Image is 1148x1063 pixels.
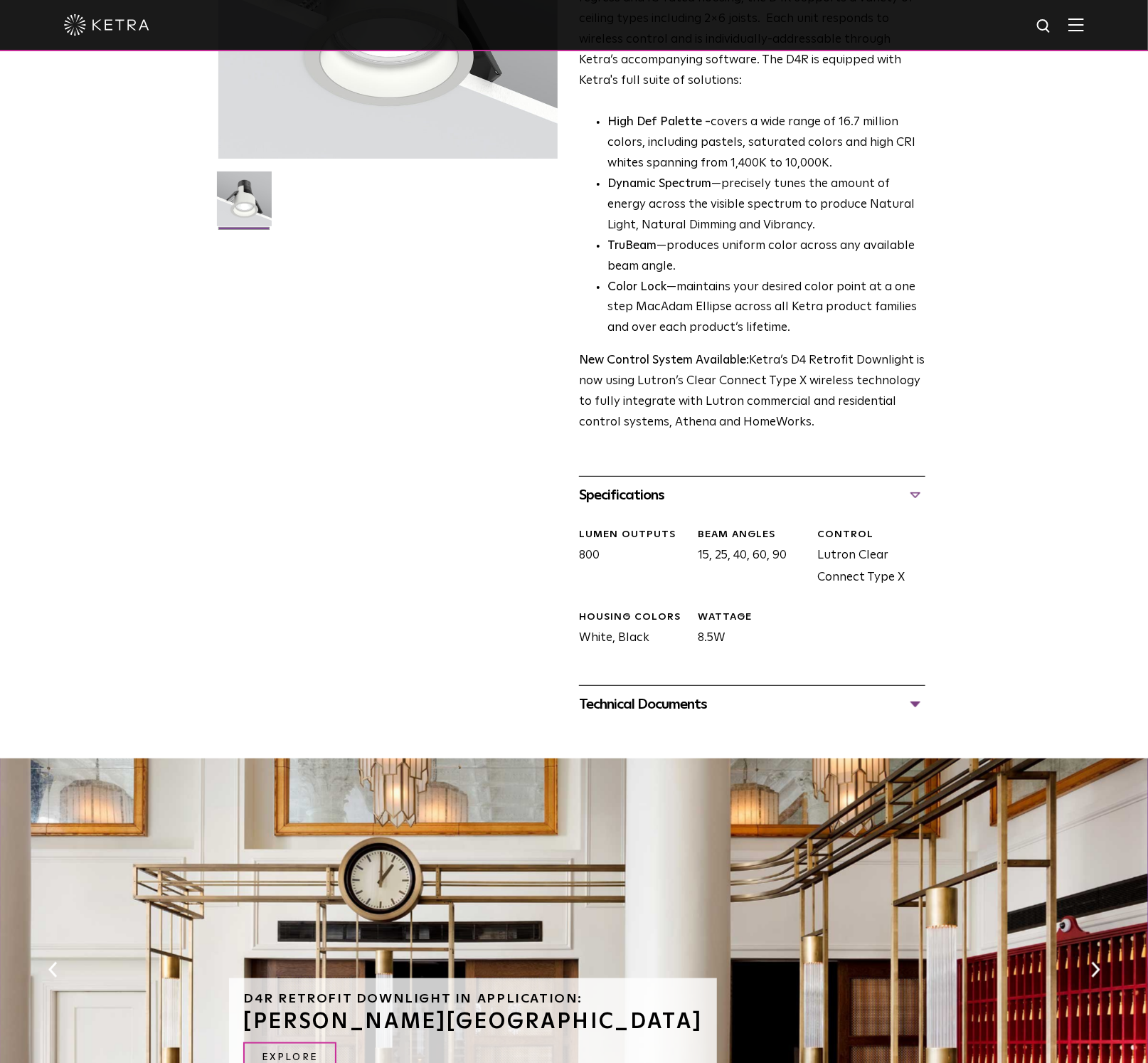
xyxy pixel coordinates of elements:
[579,484,925,507] div: Specifications
[817,528,925,542] div: CONTROL
[217,171,272,237] img: D4R Retrofit Downlight
[579,610,687,625] div: HOUSING COLORS
[607,240,657,252] strong: TruBeam
[607,277,925,339] li: —maintains your desired color point at a one step MacAdam Ellipse across all Ketra product famili...
[579,351,925,433] p: Ketra’s D4 Retrofit Downlight is now using Lutron’s Clear Connect Type X wireless technology to f...
[607,112,925,174] p: covers a wide range of 16.7 million colors, including pastels, saturated colors and high CRI whit...
[579,354,749,366] strong: New Control System Available:
[607,281,666,293] strong: Color Lock
[579,528,687,542] div: LUMEN OUTPUTS
[243,1011,703,1032] h3: [PERSON_NAME][GEOGRAPHIC_DATA]
[607,174,925,236] li: —precisely tunes the amount of energy across the visible spectrum to produce Natural Light, Natur...
[607,178,711,190] strong: Dynamic Spectrum
[46,961,60,979] button: Previous
[807,528,925,589] div: Lutron Clear Connect Type X
[64,14,149,36] img: ketra-logo-2019-white
[688,610,807,650] div: 8.5W
[1088,961,1102,979] button: Next
[698,610,807,625] div: WATTAGE
[568,528,687,589] div: 800
[1036,18,1053,36] img: search icon
[688,528,807,589] div: 15, 25, 40, 60, 90
[607,236,925,277] li: —produces uniform color across any available beam angle.
[568,610,687,650] div: White, Black
[698,528,807,542] div: Beam Angles
[579,693,925,716] div: Technical Documents
[243,993,703,1005] h6: D4R Retrofit Downlight in Application:
[607,116,711,128] strong: High Def Palette -
[1068,18,1084,31] img: Hamburger%20Nav.svg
